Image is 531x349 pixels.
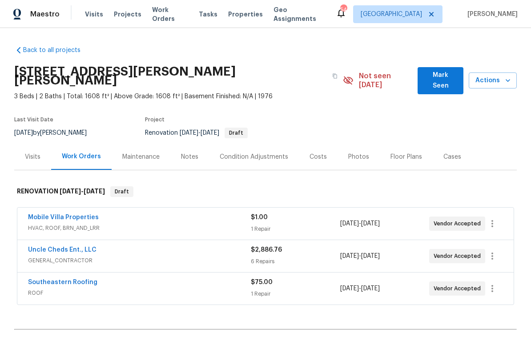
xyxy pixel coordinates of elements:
[85,10,103,19] span: Visits
[425,70,456,92] span: Mark Seen
[434,284,484,293] span: Vendor Accepted
[390,152,422,161] div: Floor Plans
[181,152,198,161] div: Notes
[28,214,99,221] a: Mobile Villa Properties
[361,285,380,292] span: [DATE]
[152,5,188,23] span: Work Orders
[418,67,463,94] button: Mark Seen
[180,130,219,136] span: -
[111,187,133,196] span: Draft
[361,253,380,259] span: [DATE]
[340,219,380,228] span: -
[340,253,359,259] span: [DATE]
[114,10,141,19] span: Projects
[251,257,340,266] div: 6 Repairs
[274,5,325,23] span: Geo Assignments
[14,177,517,206] div: RENOVATION [DATE]-[DATE]Draft
[145,130,248,136] span: Renovation
[464,10,518,19] span: [PERSON_NAME]
[14,117,53,122] span: Last Visit Date
[340,285,359,292] span: [DATE]
[340,284,380,293] span: -
[25,152,40,161] div: Visits
[476,75,510,86] span: Actions
[251,289,340,298] div: 1 Repair
[434,219,484,228] span: Vendor Accepted
[251,225,340,233] div: 1 Repair
[340,252,380,261] span: -
[443,152,461,161] div: Cases
[62,152,101,161] div: Work Orders
[201,130,219,136] span: [DATE]
[340,221,359,227] span: [DATE]
[30,10,60,19] span: Maestro
[340,5,346,14] div: 54
[434,252,484,261] span: Vendor Accepted
[28,289,251,297] span: ROOF
[28,279,97,285] a: Southeastern Roofing
[361,221,380,227] span: [DATE]
[348,152,369,161] div: Photos
[251,279,273,285] span: $75.00
[14,92,343,101] span: 3 Beds | 2 Baths | Total: 1608 ft² | Above Grade: 1608 ft² | Basement Finished: N/A | 1976
[327,68,343,84] button: Copy Address
[14,46,100,55] a: Back to all projects
[28,256,251,265] span: GENERAL_CONTRACTOR
[310,152,327,161] div: Costs
[60,188,81,194] span: [DATE]
[180,130,198,136] span: [DATE]
[14,67,327,85] h2: [STREET_ADDRESS][PERSON_NAME][PERSON_NAME]
[361,10,422,19] span: [GEOGRAPHIC_DATA]
[17,186,105,197] h6: RENOVATION
[60,188,105,194] span: -
[220,152,288,161] div: Condition Adjustments
[251,214,268,221] span: $1.00
[14,128,97,138] div: by [PERSON_NAME]
[359,72,413,89] span: Not seen [DATE]
[251,247,282,253] span: $2,886.76
[199,11,217,17] span: Tasks
[225,130,247,136] span: Draft
[122,152,160,161] div: Maintenance
[145,117,165,122] span: Project
[14,130,33,136] span: [DATE]
[84,188,105,194] span: [DATE]
[28,224,251,233] span: HVAC, ROOF, BRN_AND_LRR
[469,72,517,89] button: Actions
[228,10,263,19] span: Properties
[28,247,97,253] a: Uncle Cheds Ent., LLC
